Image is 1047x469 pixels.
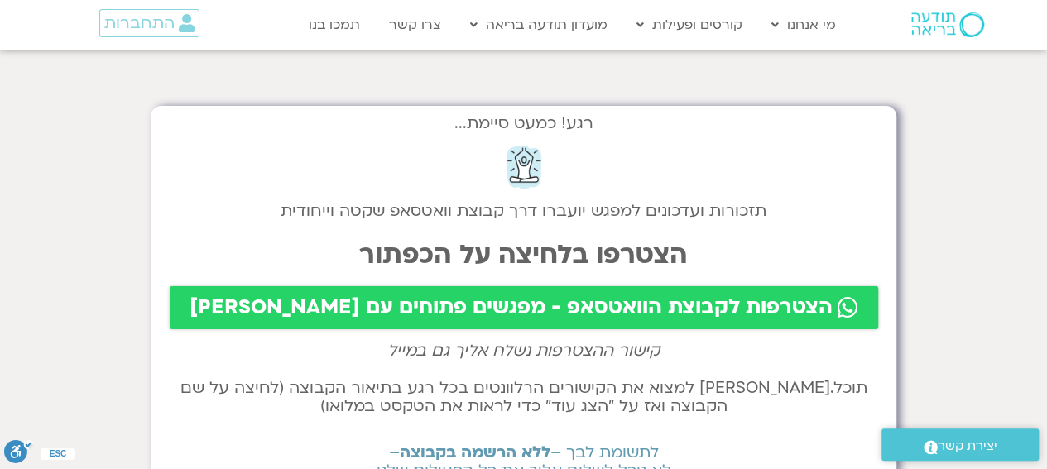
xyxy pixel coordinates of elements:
[99,9,199,37] a: התחברות
[763,9,844,41] a: מי אנחנו
[167,202,880,220] h2: תזכורות ועדכונים למפגש יועברו דרך קבוצת וואטסאפ שקטה וייחודית
[400,442,550,463] b: ללא הרשמה בקבוצה
[167,122,880,124] h2: רגע! כמעט סיימת...
[628,9,751,41] a: קורסים ופעילות
[170,286,878,329] a: הצטרפות לקבוצת הוואטסאפ - מפגשים פתוחים עם [PERSON_NAME]
[938,435,997,457] span: יצירת קשר
[104,14,175,32] span: התחברות
[462,9,616,41] a: מועדון תודעה בריאה
[190,296,833,319] span: הצטרפות לקבוצת הוואטסאפ - מפגשים פתוחים עם [PERSON_NAME]
[167,379,880,415] h2: תוכל.[PERSON_NAME] למצוא את הקישורים הרלוונטים בכל רגע בתיאור הקבוצה (לחיצה על שם הקבוצה ואז על ״...
[381,9,449,41] a: צרו קשר
[167,240,880,270] h2: הצטרפו בלחיצה על הכפתור
[167,342,880,360] h2: קישור ההצטרפות נשלח אליך גם במייל
[911,12,984,37] img: תודעה בריאה
[881,428,1039,461] a: יצירת קשר
[300,9,368,41] a: תמכו בנו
